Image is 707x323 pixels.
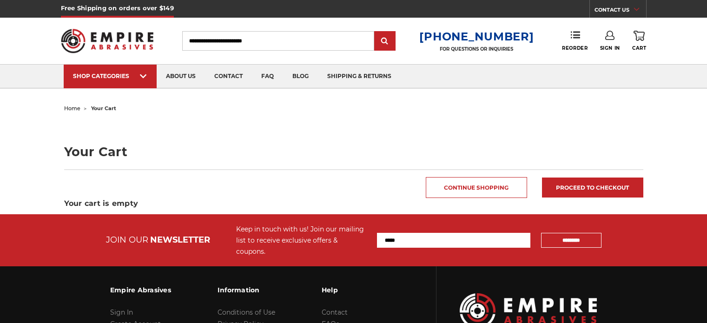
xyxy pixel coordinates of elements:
a: contact [205,65,252,88]
span: JOIN OUR [106,235,148,245]
a: [PHONE_NUMBER] [419,30,534,43]
a: Sign In [110,308,133,316]
div: Keep in touch with us! Join our mailing list to receive exclusive offers & coupons. [236,224,368,257]
p: FOR QUESTIONS OR INQUIRIES [419,46,534,52]
h3: Empire Abrasives [110,280,171,300]
a: Reorder [562,31,588,51]
h3: Help [322,280,384,300]
span: your cart [91,105,116,112]
span: Reorder [562,45,588,51]
span: NEWSLETTER [150,235,210,245]
h3: Your cart is empty [64,198,643,209]
img: Empire Abrasives [61,23,154,59]
a: Cart [632,31,646,51]
a: faq [252,65,283,88]
span: Sign In [600,45,620,51]
h3: Information [218,280,275,300]
a: Contact [322,308,348,316]
a: blog [283,65,318,88]
a: about us [157,65,205,88]
a: home [64,105,80,112]
a: Proceed to checkout [542,178,643,198]
a: Conditions of Use [218,308,275,316]
h1: Your Cart [64,145,643,158]
a: CONTACT US [595,5,646,18]
input: Submit [376,32,394,51]
div: SHOP CATEGORIES [73,73,147,79]
a: shipping & returns [318,65,401,88]
span: Cart [632,45,646,51]
a: Continue Shopping [426,177,527,198]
